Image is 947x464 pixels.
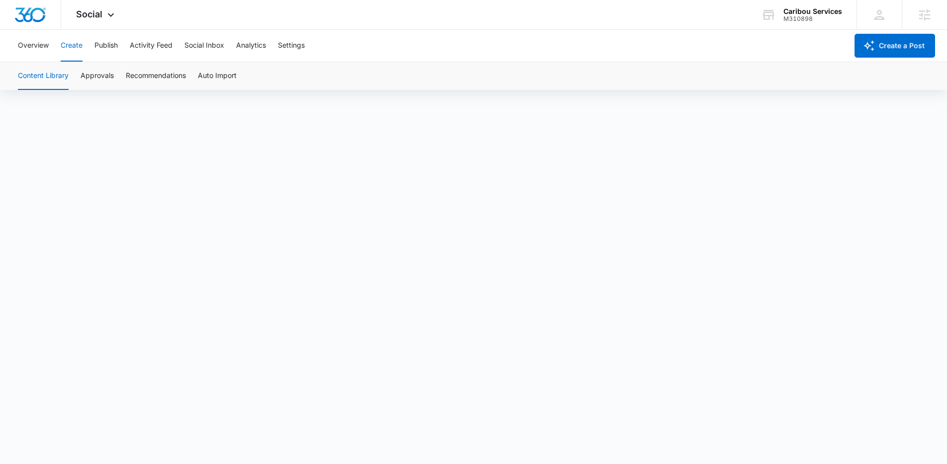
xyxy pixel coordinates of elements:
button: Create [61,30,83,62]
button: Recommendations [126,62,186,90]
button: Analytics [236,30,266,62]
button: Auto Import [198,62,237,90]
button: Settings [278,30,305,62]
div: account name [783,7,842,15]
button: Publish [94,30,118,62]
button: Overview [18,30,49,62]
button: Activity Feed [130,30,172,62]
span: Social [76,9,102,19]
button: Approvals [81,62,114,90]
button: Create a Post [855,34,935,58]
div: account id [783,15,842,22]
button: Social Inbox [184,30,224,62]
button: Content Library [18,62,69,90]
